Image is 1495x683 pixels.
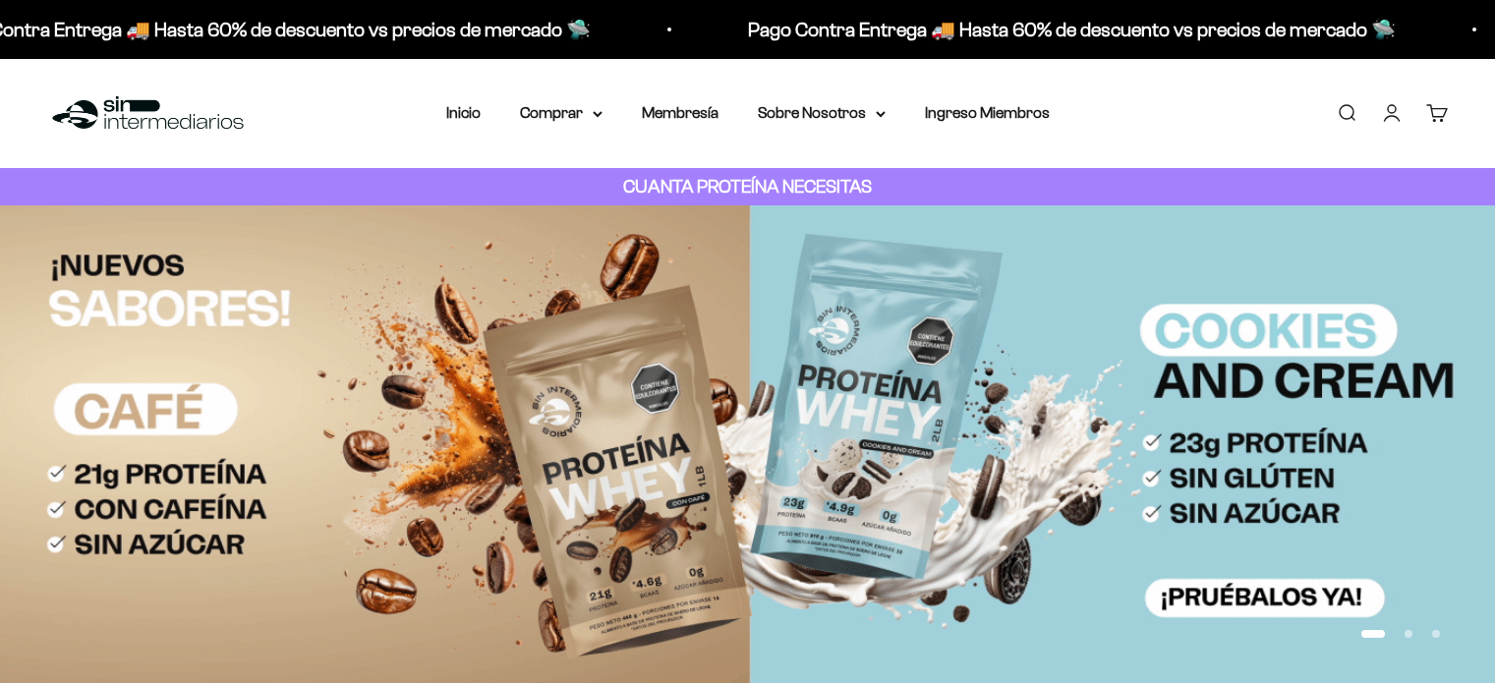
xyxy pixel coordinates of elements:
[745,14,1393,45] p: Pago Contra Entrega 🚚 Hasta 60% de descuento vs precios de mercado 🛸
[925,104,1050,121] a: Ingreso Miembros
[642,104,719,121] a: Membresía
[446,104,481,121] a: Inicio
[758,100,886,126] summary: Sobre Nosotros
[623,176,872,197] strong: CUANTA PROTEÍNA NECESITAS
[520,100,603,126] summary: Comprar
